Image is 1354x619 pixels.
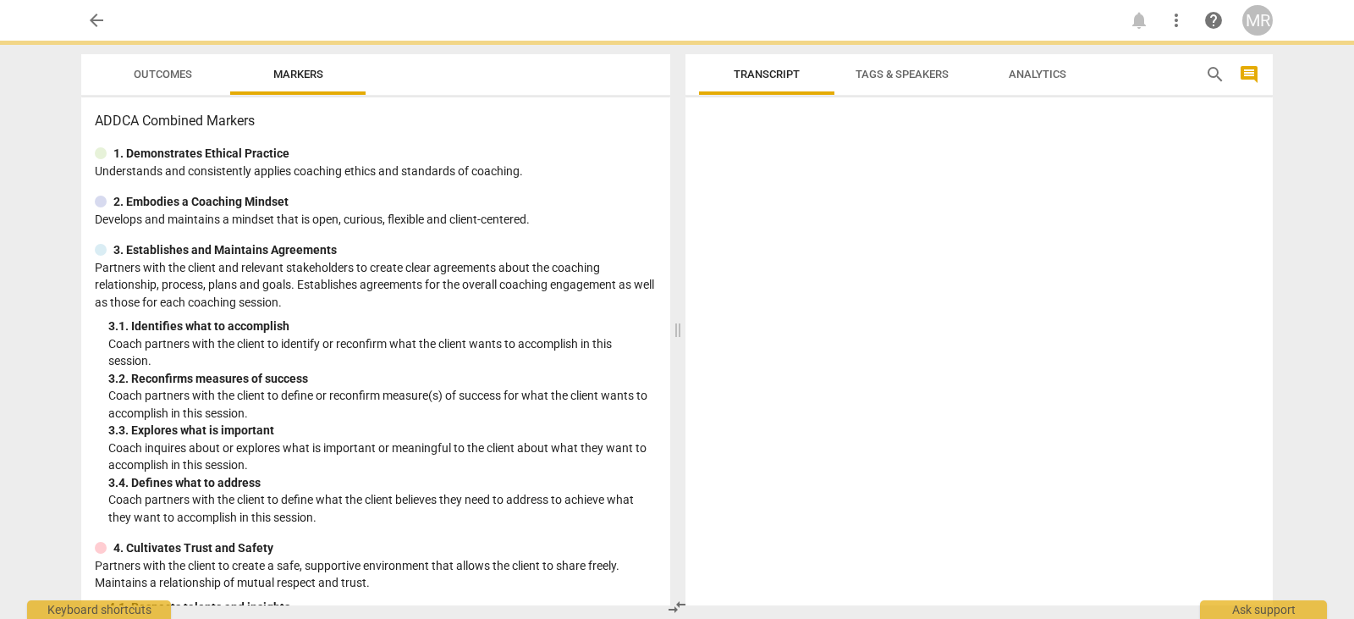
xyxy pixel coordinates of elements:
div: 3. 4. Defines what to address [108,474,657,492]
span: comment [1239,64,1259,85]
p: 2. Embodies a Coaching Mindset [113,193,289,211]
span: help [1203,10,1224,30]
span: arrow_back [86,10,107,30]
p: 4. Cultivates Trust and Safety [113,539,273,557]
span: compare_arrows [667,597,687,617]
button: MR [1242,5,1273,36]
div: 3. 3. Explores what is important [108,422,657,439]
p: 3. Establishes and Maintains Agreements [113,241,337,259]
span: Markers [273,68,323,80]
div: 3. 1. Identifies what to accomplish [108,318,657,335]
p: Develops and maintains a mindset that is open, curious, flexible and client-centered. [95,211,657,229]
p: Understands and consistently applies coaching ethics and standards of coaching. [95,163,657,180]
button: Show/Hide comments [1236,61,1263,88]
button: Search [1202,61,1229,88]
div: 3. 2. Reconfirms measures of success [108,370,657,388]
p: Partners with the client to create a safe, supportive environment that allows the client to share... [95,557,657,592]
p: Coach partners with the client to identify or reconfirm what the client wants to accomplish in th... [108,335,657,370]
div: Ask support [1200,600,1327,619]
span: search [1205,64,1225,85]
p: Coach inquires about or explores what is important or meaningful to the client about what they wa... [108,439,657,474]
p: 1. Demonstrates Ethical Practice [113,145,289,163]
span: Tags & Speakers [856,68,949,80]
span: more_vert [1166,10,1186,30]
a: Help [1198,5,1229,36]
span: Analytics [1009,68,1066,80]
div: 4. 1. Respects talents and insights [108,599,657,616]
div: Keyboard shortcuts [27,600,171,619]
p: Coach partners with the client to define what the client believes they need to address to achieve... [108,491,657,526]
p: Partners with the client and relevant stakeholders to create clear agreements about the coaching ... [95,259,657,312]
span: Transcript [734,68,800,80]
p: Coach partners with the client to define or reconfirm measure(s) of success for what the client w... [108,387,657,422]
h3: ADDCA Combined Markers [95,111,657,131]
span: Outcomes [134,68,192,80]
